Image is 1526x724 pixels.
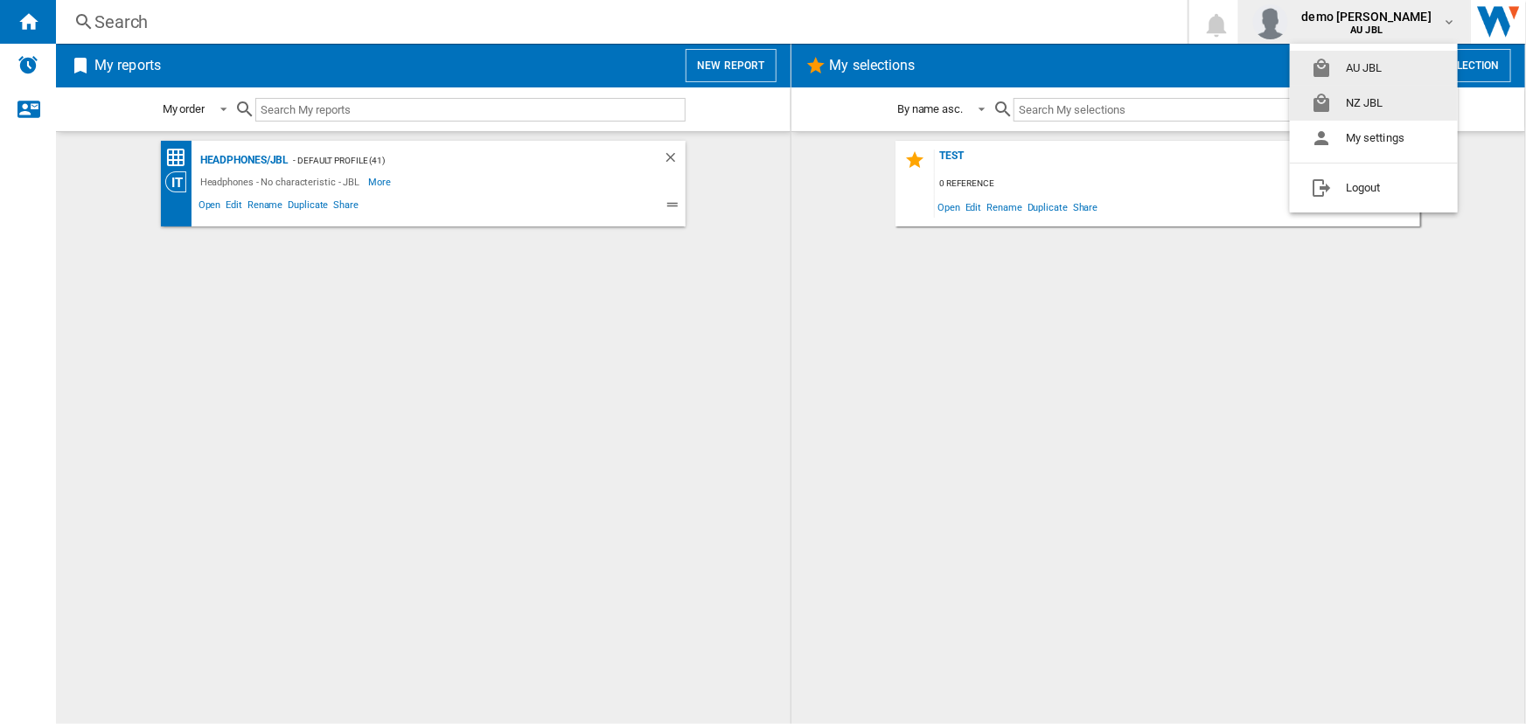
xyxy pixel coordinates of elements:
button: NZ JBL [1290,86,1458,121]
button: Logout [1290,171,1458,205]
button: My settings [1290,121,1458,156]
button: AU JBL [1290,51,1458,86]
